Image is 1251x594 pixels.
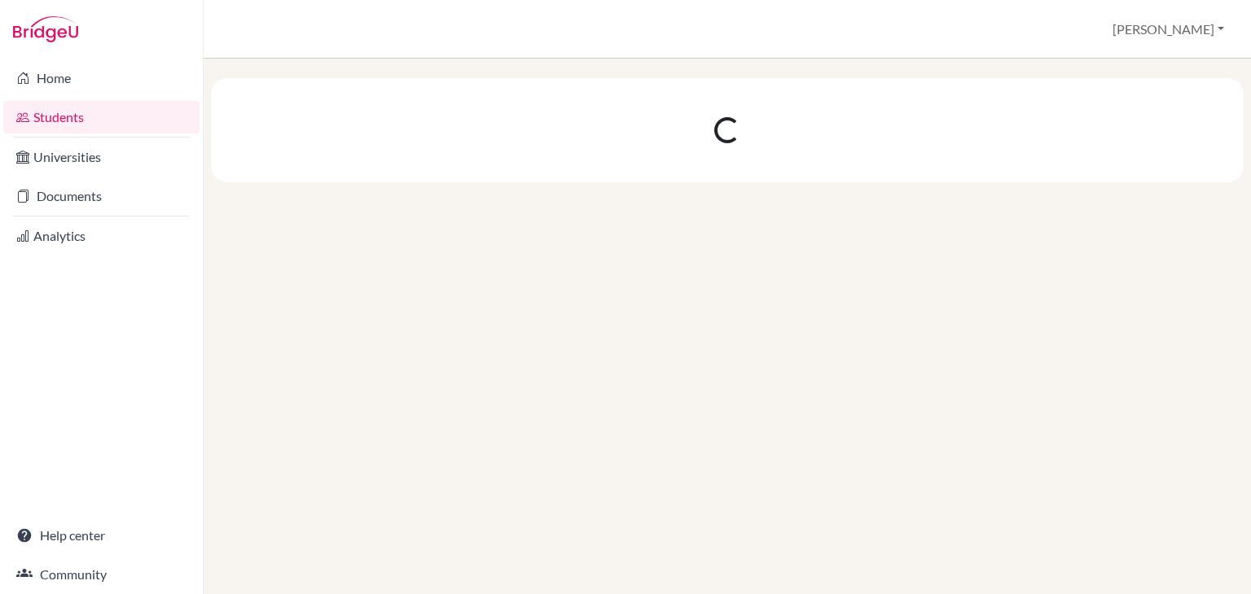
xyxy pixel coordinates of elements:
[3,62,200,94] a: Home
[3,519,200,552] a: Help center
[1105,14,1231,45] button: [PERSON_NAME]
[3,558,200,591] a: Community
[13,16,78,42] img: Bridge-U
[3,180,200,212] a: Documents
[3,220,200,252] a: Analytics
[3,101,200,133] a: Students
[3,141,200,173] a: Universities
